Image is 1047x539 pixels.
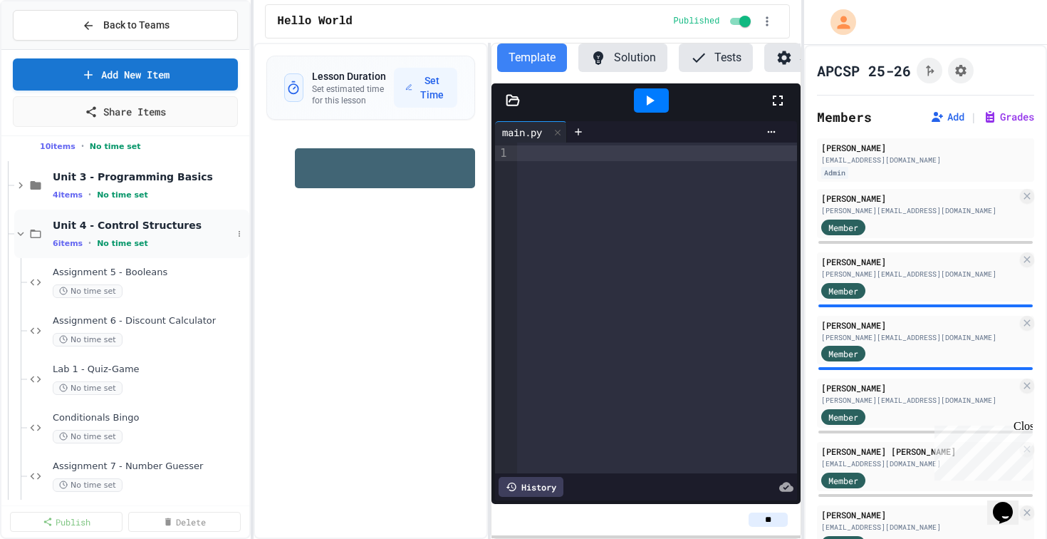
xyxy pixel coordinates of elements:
[821,141,1030,154] div: [PERSON_NAME]
[13,58,238,91] a: Add New Item
[312,69,394,83] h3: Lesson Duration
[13,10,238,41] button: Back to Teams
[674,13,754,30] div: Content is published and visible to students
[232,227,246,241] button: More options
[53,364,246,376] span: Lab 1 - Quiz-Game
[679,43,753,72] button: Tests
[13,96,238,127] a: Share Items
[495,121,567,143] div: main.py
[983,110,1034,124] button: Grades
[312,83,394,106] p: Set estimated time for this lesson
[6,6,98,91] div: Chat with us now!Close
[821,395,1017,406] div: [PERSON_NAME][EMAIL_ADDRESS][DOMAIN_NAME]
[277,13,353,30] span: Hello World
[10,512,123,532] a: Publish
[821,508,1017,521] div: [PERSON_NAME]
[53,315,246,327] span: Assignment 6 - Discount Calculator
[821,155,1030,165] div: [EMAIL_ADDRESS][DOMAIN_NAME]
[81,140,84,152] span: •
[53,381,123,395] span: No time set
[828,221,858,234] span: Member
[816,6,860,38] div: My Account
[53,412,246,424] span: Conditionals Bingo
[499,477,563,497] div: History
[821,445,1017,458] div: [PERSON_NAME] [PERSON_NAME]
[821,381,1017,394] div: [PERSON_NAME]
[821,458,1017,469] div: [EMAIL_ADDRESS][DOMAIN_NAME]
[495,145,509,161] div: 1
[97,239,148,248] span: No time set
[394,68,457,108] button: Set Time
[917,58,942,83] button: Click to see fork details
[103,18,170,33] span: Back to Teams
[987,482,1033,525] iframe: chat widget
[821,167,848,179] div: Admin
[970,108,977,125] span: |
[929,420,1033,481] iframe: chat widget
[764,43,853,72] button: Settings
[821,192,1017,205] div: [PERSON_NAME]
[817,61,911,81] h1: APCSP 25-26
[53,284,123,298] span: No time set
[53,478,123,492] span: No time set
[53,170,246,183] span: Unit 3 - Programming Basics
[828,284,858,297] span: Member
[88,237,91,249] span: •
[821,332,1017,343] div: [PERSON_NAME][EMAIL_ADDRESS][DOMAIN_NAME]
[821,319,1017,332] div: [PERSON_NAME]
[53,239,83,248] span: 6 items
[821,255,1017,268] div: [PERSON_NAME]
[53,267,246,279] span: Assignment 5 - Booleans
[53,190,83,200] span: 4 items
[948,58,974,83] button: Assignment Settings
[90,142,141,151] span: No time set
[674,16,720,27] span: Published
[53,219,232,232] span: Unit 4 - Control Structures
[40,142,75,151] span: 10 items
[930,110,964,124] button: Add
[53,333,123,346] span: No time set
[828,474,858,487] span: Member
[97,190,148,200] span: No time set
[53,461,246,473] span: Assignment 7 - Number Guesser
[828,411,858,423] span: Member
[821,522,1017,533] div: [EMAIL_ADDRESS][DOMAIN_NAME]
[53,430,123,443] span: No time set
[88,189,91,200] span: •
[817,107,872,127] h2: Members
[828,347,858,360] span: Member
[821,269,1017,279] div: [PERSON_NAME][EMAIL_ADDRESS][DOMAIN_NAME]
[128,512,241,532] a: Delete
[578,43,667,72] button: Solution
[821,205,1017,216] div: [PERSON_NAME][EMAIL_ADDRESS][DOMAIN_NAME]
[497,43,567,72] button: Template
[495,125,549,140] div: main.py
